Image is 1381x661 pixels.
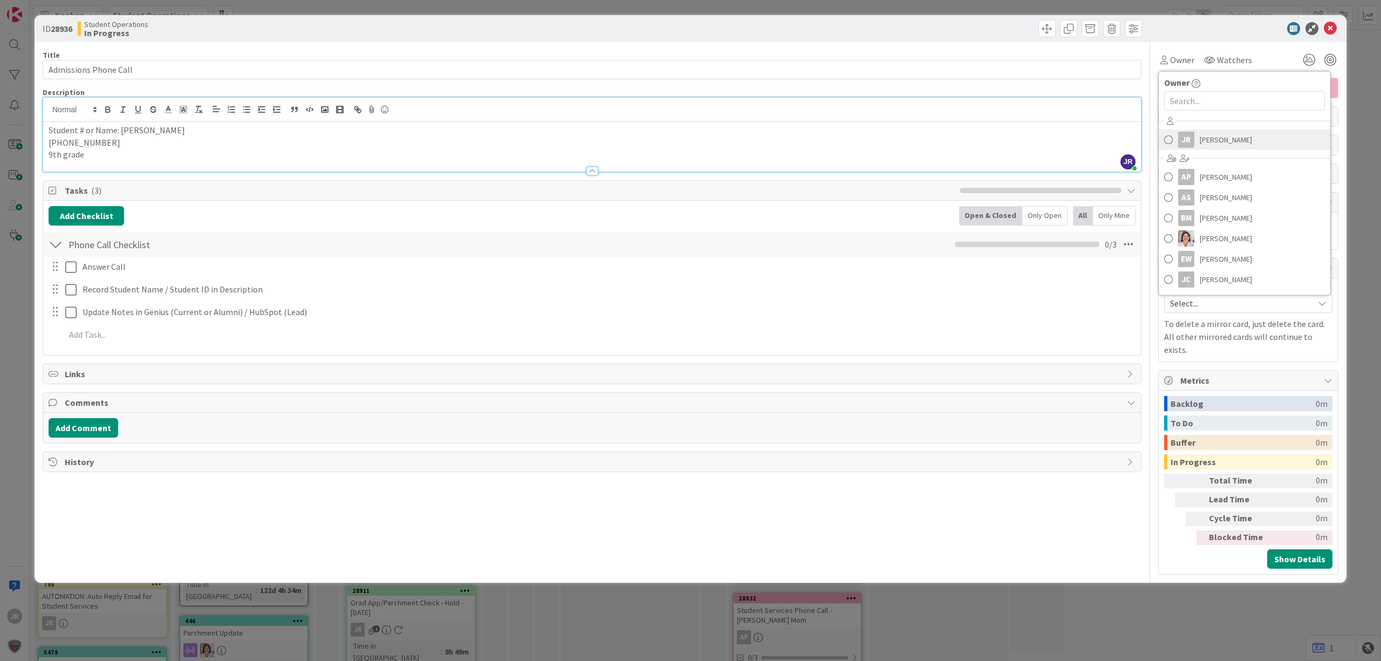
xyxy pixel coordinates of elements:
span: [PERSON_NAME] [1200,271,1252,288]
button: Add Comment [49,418,118,438]
span: Watchers [1217,53,1252,66]
div: AP [1178,169,1194,185]
p: [PHONE_NUMBER] [49,137,1136,149]
button: Show Details [1267,549,1332,569]
div: 0m [1316,454,1328,469]
div: Only Mine [1093,206,1136,226]
input: type card name here... [43,60,1141,79]
a: BM[PERSON_NAME] [1159,208,1330,228]
span: [PERSON_NAME] [1200,251,1252,267]
div: Lead Time [1209,493,1268,507]
label: Title [43,50,60,60]
p: Record Student Name / Student ID in Description [83,283,1133,296]
p: To delete a mirror card, just delete the card. All other mirrored cards will continue to exists. [1164,317,1332,356]
div: Blocked Time [1209,530,1268,545]
span: 0 / 3 [1105,238,1117,251]
b: In Progress [84,29,148,37]
span: [PERSON_NAME] [1200,210,1252,226]
button: Add Checklist [49,206,124,226]
span: Description [43,87,85,97]
span: Select... [1170,296,1308,311]
div: EW [1178,251,1194,267]
span: ID [43,22,72,35]
span: Tasks [65,184,954,197]
span: Comments [65,396,1122,409]
span: ( 3 ) [91,185,101,196]
p: Answer Call [83,261,1133,273]
span: [PERSON_NAME] [1200,169,1252,185]
div: All [1073,206,1093,226]
span: Student Operations [84,20,148,29]
div: To Do [1171,415,1316,431]
div: BM [1178,210,1194,226]
div: 0m [1316,435,1328,450]
input: Add Checklist... [65,235,307,254]
a: EW[PERSON_NAME] [1159,228,1330,249]
a: EW[PERSON_NAME] [1159,249,1330,269]
b: 28936 [51,23,72,34]
span: JR [1120,154,1136,169]
a: KO[PERSON_NAME] [1159,290,1330,310]
input: Search... [1164,91,1325,111]
a: JC[PERSON_NAME] [1159,269,1330,290]
div: 0m [1316,396,1328,411]
a: JR[PERSON_NAME] [1159,130,1330,150]
div: JR [1178,132,1194,148]
div: 0m [1273,512,1328,526]
div: 0m [1273,493,1328,507]
span: Links [65,367,1122,380]
span: History [65,455,1122,468]
div: 0m [1316,415,1328,431]
div: AS [1178,189,1194,206]
img: EW [1178,230,1194,247]
div: Total Time [1209,474,1268,488]
span: [PERSON_NAME] [1200,132,1252,148]
div: 0m [1273,530,1328,545]
p: Student # or Name: [PERSON_NAME] [49,124,1136,137]
span: Owner [1170,53,1194,66]
div: In Progress [1171,454,1316,469]
a: AP[PERSON_NAME] [1159,167,1330,187]
span: Owner [1164,76,1189,89]
div: Buffer [1171,435,1316,450]
span: [PERSON_NAME] [1200,189,1252,206]
div: Cycle Time [1209,512,1268,526]
div: Only Open [1022,206,1068,226]
span: [PERSON_NAME] [1200,230,1252,247]
div: Open & Closed [959,206,1022,226]
p: Update Notes in Genius (Current or Alumni) / HubSpot (Lead) [83,306,1133,318]
p: 9th grade [49,148,1136,161]
div: 0m [1273,474,1328,488]
a: AS[PERSON_NAME] [1159,187,1330,208]
span: Metrics [1180,374,1318,387]
div: Backlog [1171,396,1316,411]
div: JC [1178,271,1194,288]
